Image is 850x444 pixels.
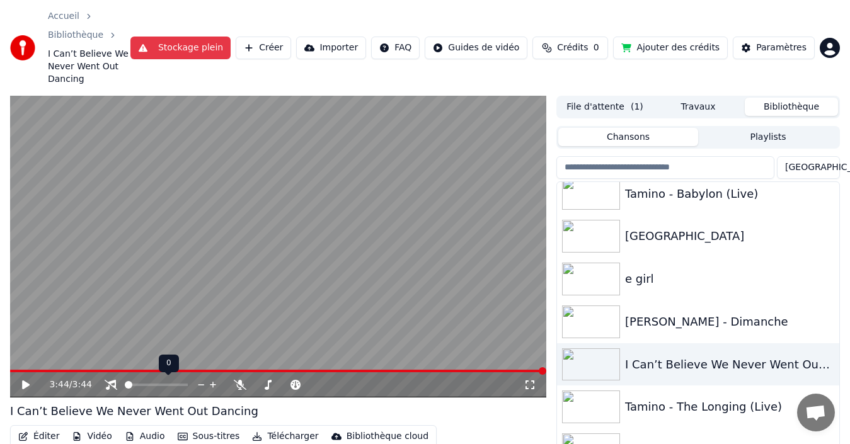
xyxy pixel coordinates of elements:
[698,128,838,146] button: Playlists
[49,379,79,391] div: /
[625,313,834,331] div: [PERSON_NAME] - Dimanche
[236,37,291,59] button: Créer
[733,37,815,59] button: Paramètres
[625,356,834,373] div: I Can’t Believe We Never Went Out Dancing
[49,379,69,391] span: 3:44
[557,42,588,54] span: Crédits
[48,29,103,42] a: Bibliothèque
[625,227,834,245] div: [GEOGRAPHIC_DATA]
[558,128,698,146] button: Chansons
[48,10,79,23] a: Accueil
[625,270,834,288] div: e girl
[558,98,652,116] button: File d'attente
[625,398,834,416] div: Tamino - The Longing (Live)
[631,101,643,113] span: ( 1 )
[10,402,258,420] div: I Can’t Believe We Never Went Out Dancing
[532,37,608,59] button: Crédits0
[613,37,728,59] button: Ajouter des crédits
[48,10,130,86] nav: breadcrumb
[652,98,745,116] button: Travaux
[625,185,834,203] div: Tamino - Babylon (Live)
[48,48,130,86] span: I Can’t Believe We Never Went Out Dancing
[130,37,231,59] button: Stockage plein
[371,37,420,59] button: FAQ
[159,355,179,372] div: 0
[797,394,835,431] a: Ouvrir le chat
[10,35,35,60] img: youka
[756,42,807,54] div: Paramètres
[425,37,527,59] button: Guides de vidéo
[594,42,599,54] span: 0
[296,37,366,59] button: Importer
[347,430,428,443] div: Bibliothèque cloud
[72,379,92,391] span: 3:44
[745,98,838,116] button: Bibliothèque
